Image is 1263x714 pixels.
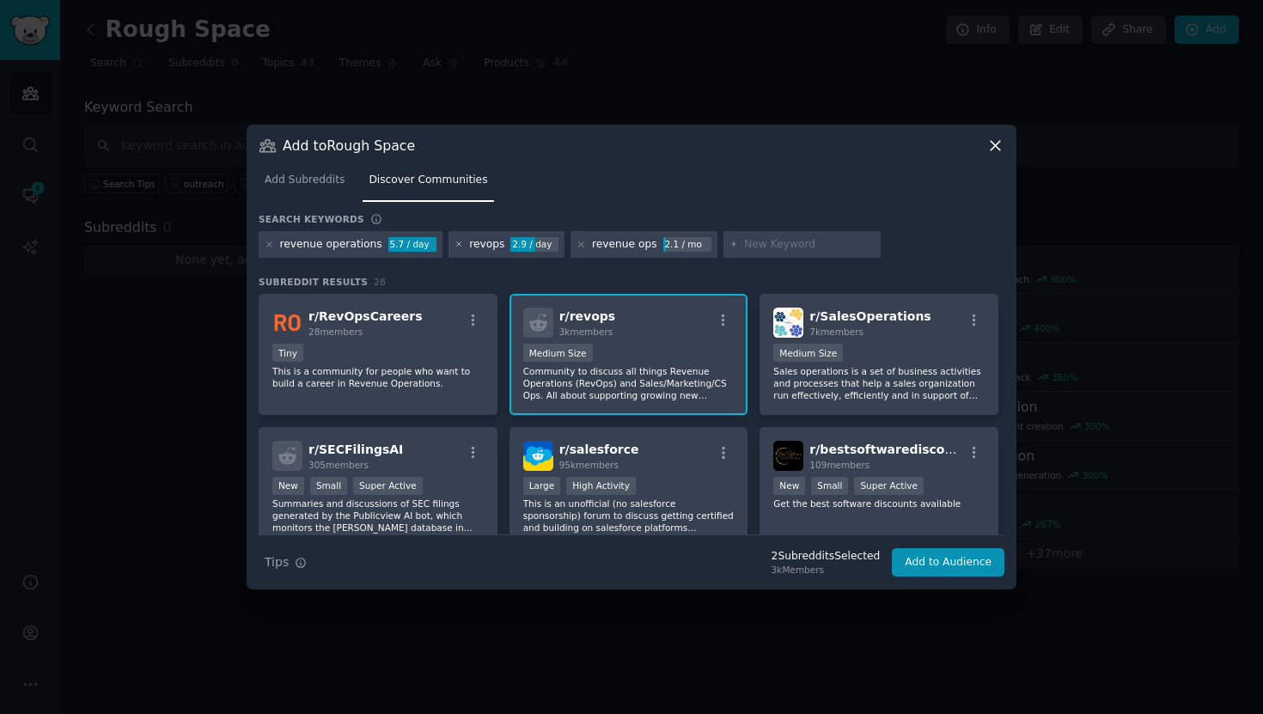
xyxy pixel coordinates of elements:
[559,309,616,323] span: r/ revops
[259,167,351,202] a: Add Subreddits
[523,477,561,495] div: Large
[773,344,843,362] div: Medium Size
[265,173,345,188] span: Add Subreddits
[374,277,386,287] span: 28
[559,326,613,337] span: 3k members
[272,365,484,389] p: This is a community for people who want to build a career in Revenue Operations.
[369,173,487,188] span: Discover Communities
[854,477,924,495] div: Super Active
[272,308,302,338] img: RevOpsCareers
[388,237,436,253] div: 5.7 / day
[308,309,423,323] span: r/ RevOpsCareers
[773,308,803,338] img: SalesOperations
[469,237,504,253] div: revops
[809,460,869,470] span: 109 members
[809,326,863,337] span: 7k members
[510,237,558,253] div: 2.9 / day
[280,237,382,253] div: revenue operations
[744,237,875,253] input: New Keyword
[523,441,553,471] img: salesforce
[308,442,403,456] span: r/ SECFilingsAI
[566,477,636,495] div: High Activity
[308,326,363,337] span: 28 members
[773,441,803,471] img: bestsoftwarediscounts
[559,442,639,456] span: r/ salesforce
[259,276,368,288] span: Subreddit Results
[892,548,1004,577] button: Add to Audience
[772,564,881,576] div: 3k Members
[259,213,364,225] h3: Search keywords
[523,365,735,401] p: Community to discuss all things Revenue Operations (RevOps) and Sales/Marketing/CS Ops. All about...
[259,547,313,577] button: Tips
[773,365,985,401] p: Sales operations is a set of business activities and processes that help a sales organization run...
[523,344,593,362] div: Medium Size
[310,477,347,495] div: Small
[809,442,974,456] span: r/ bestsoftwarediscounts
[773,497,985,510] p: Get the best software discounts available
[272,497,484,534] p: Summaries and discussions of SEC filings generated by the Publicview AI bot, which monitors the [...
[592,237,657,253] div: revenue ops
[353,477,423,495] div: Super Active
[773,477,805,495] div: New
[772,549,881,564] div: 2 Subreddit s Selected
[363,167,493,202] a: Discover Communities
[265,553,289,571] span: Tips
[308,460,369,470] span: 305 members
[559,460,619,470] span: 95k members
[809,309,930,323] span: r/ SalesOperations
[272,477,304,495] div: New
[272,344,303,362] div: Tiny
[663,237,711,253] div: 2.1 / mo
[283,137,415,155] h3: Add to Rough Space
[523,497,735,534] p: This is an unofficial (no salesforce sponsorship) forum to discuss getting certified and building...
[811,477,848,495] div: Small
